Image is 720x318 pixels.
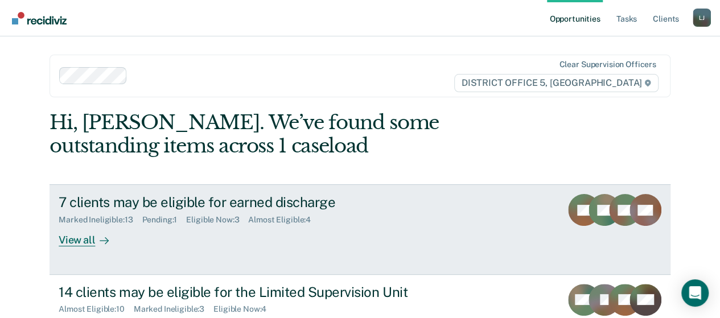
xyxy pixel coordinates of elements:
div: Almost Eligible : 10 [59,304,134,314]
img: Recidiviz [12,12,67,24]
div: Eligible Now : 3 [186,215,248,225]
div: 7 clients may be eligible for earned discharge [59,194,458,210]
div: Eligible Now : 4 [213,304,275,314]
div: Open Intercom Messenger [681,279,709,307]
div: Pending : 1 [142,215,186,225]
button: Profile dropdown button [693,9,711,27]
div: Clear supervision officers [559,60,656,69]
div: View all [59,225,122,247]
div: L J [693,9,711,27]
div: Almost Eligible : 4 [248,215,320,225]
a: 7 clients may be eligible for earned dischargeMarked Ineligible:13Pending:1Eligible Now:3Almost E... [50,184,670,274]
div: 14 clients may be eligible for the Limited Supervision Unit [59,284,458,300]
div: Hi, [PERSON_NAME]. We’ve found some outstanding items across 1 caseload [50,111,546,158]
div: Marked Ineligible : 13 [59,215,142,225]
div: Marked Ineligible : 3 [134,304,213,314]
span: DISTRICT OFFICE 5, [GEOGRAPHIC_DATA] [454,74,659,92]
